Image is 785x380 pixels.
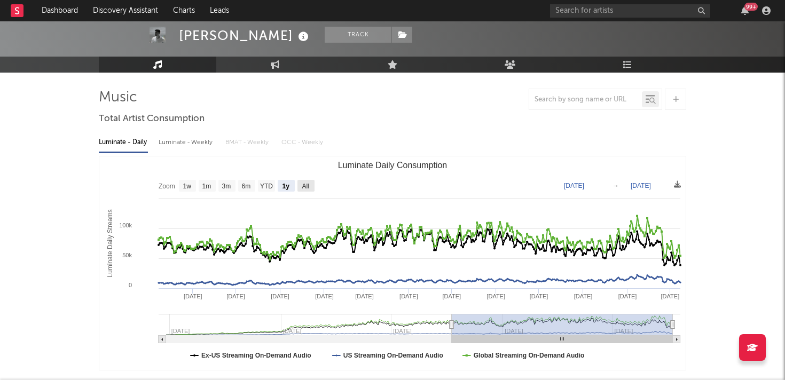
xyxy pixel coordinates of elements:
[550,4,710,18] input: Search for artists
[201,352,311,359] text: Ex-US Streaming On-Demand Audio
[202,183,211,190] text: 1m
[260,183,273,190] text: YTD
[613,182,619,189] text: →
[530,293,548,299] text: [DATE]
[474,352,585,359] text: Global Streaming On-Demand Audio
[242,183,251,190] text: 6m
[355,293,374,299] text: [DATE]
[343,352,443,359] text: US Streaming On-Demand Audio
[222,183,231,190] text: 3m
[618,293,637,299] text: [DATE]
[399,293,418,299] text: [DATE]
[122,252,132,258] text: 50k
[179,27,311,44] div: [PERSON_NAME]
[631,182,651,189] text: [DATE]
[529,96,642,104] input: Search by song name or URL
[271,293,289,299] text: [DATE]
[159,133,215,152] div: Luminate - Weekly
[282,183,290,190] text: 1y
[159,183,175,190] text: Zoom
[315,293,334,299] text: [DATE]
[302,183,309,190] text: All
[442,293,461,299] text: [DATE]
[183,183,192,190] text: 1w
[106,209,114,277] text: Luminate Daily Streams
[129,282,132,288] text: 0
[574,293,593,299] text: [DATE]
[99,156,686,370] svg: Luminate Daily Consumption
[226,293,245,299] text: [DATE]
[741,6,749,15] button: 99+
[99,113,205,125] span: Total Artist Consumption
[119,222,132,228] text: 100k
[184,293,202,299] text: [DATE]
[99,133,148,152] div: Luminate - Daily
[564,182,584,189] text: [DATE]
[486,293,505,299] text: [DATE]
[661,293,680,299] text: [DATE]
[325,27,391,43] button: Track
[338,161,448,170] text: Luminate Daily Consumption
[744,3,758,11] div: 99 +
